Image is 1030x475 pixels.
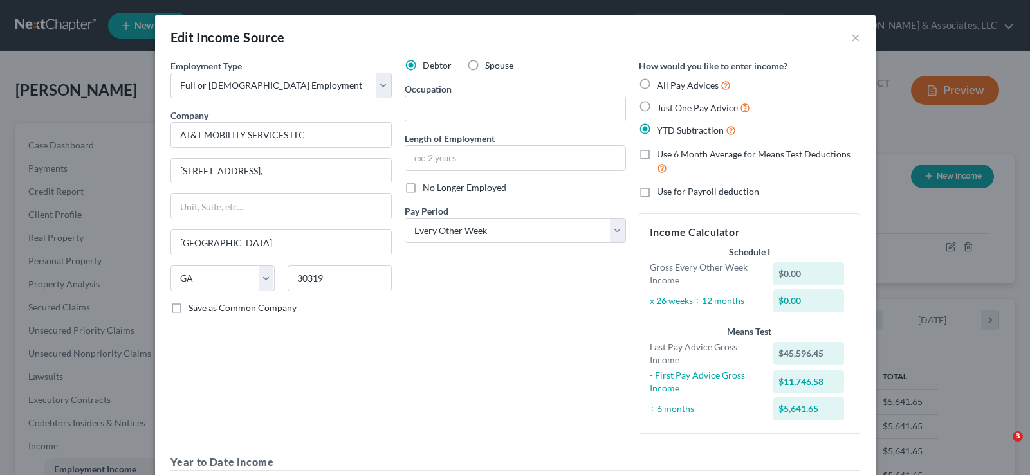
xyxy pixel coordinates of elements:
[423,60,452,71] span: Debtor
[405,82,452,96] label: Occupation
[405,146,625,170] input: ex: 2 years
[657,148,851,159] span: Use 6 Month Average for Means Test Deductions
[650,246,849,258] div: Schedule I
[643,261,768,287] div: Gross Every Other Week Income
[773,397,844,420] div: $5,641.65
[657,186,759,197] span: Use for Payroll deduction
[171,159,391,183] input: Enter address...
[650,224,849,240] h5: Income Calculator
[288,265,392,291] input: Enter zip...
[657,80,719,91] span: All Pay Advices
[405,206,448,217] span: Pay Period
[851,30,860,45] button: ×
[405,132,495,145] label: Length of Employment
[643,294,768,307] div: x 26 weeks ÷ 12 months
[639,59,787,73] label: How would you like to enter income?
[170,60,242,71] span: Employment Type
[773,262,844,285] div: $0.00
[170,454,860,471] h5: Year to Date Income
[1013,431,1023,442] span: 3
[405,96,625,121] input: --
[643,341,768,366] div: Last Pay Advice Gross Income
[650,325,849,338] div: Means Test
[657,102,738,113] span: Just One Pay Advice
[170,122,392,148] input: Search company by name...
[986,431,1017,462] iframe: Intercom live chat
[773,342,844,365] div: $45,596.45
[189,302,297,313] span: Save as Common Company
[657,125,724,136] span: YTD Subtraction
[170,110,208,121] span: Company
[423,182,506,193] span: No Longer Employed
[773,289,844,312] div: $0.00
[171,230,391,255] input: Enter city...
[643,402,768,415] div: ÷ 6 months
[643,369,768,395] div: - First Pay Advice Gross Income
[773,370,844,393] div: $11,746.58
[485,60,513,71] span: Spouse
[170,28,285,46] div: Edit Income Source
[171,194,391,219] input: Unit, Suite, etc...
